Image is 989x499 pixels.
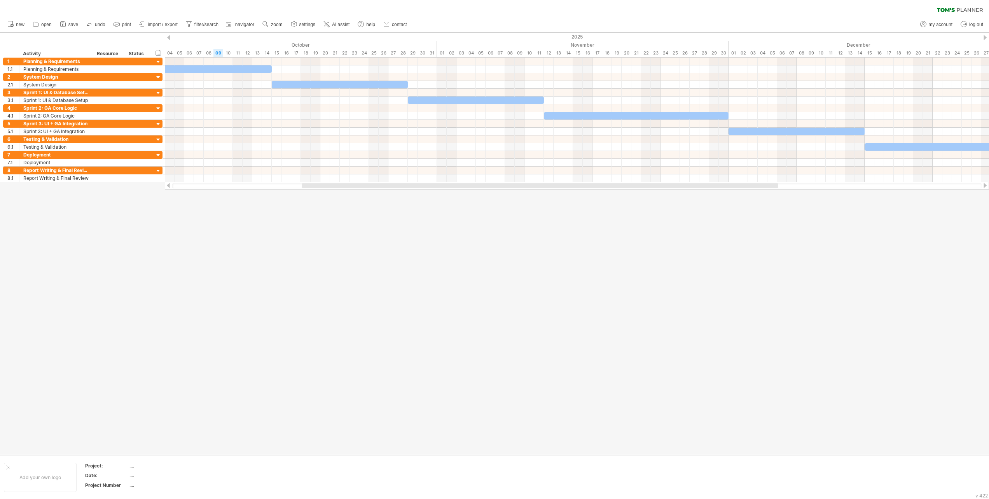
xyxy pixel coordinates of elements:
div: System Design [23,81,89,88]
span: open [41,22,52,27]
div: Report Writing & Final Review [23,174,89,182]
span: my account [929,22,952,27]
div: 8.1 [7,174,19,182]
div: Wednesday, 12 November 2025 [544,49,554,57]
div: Wednesday, 24 December 2025 [952,49,962,57]
div: Sprint 1: UI & Database Setup [23,97,89,104]
div: Monday, 13 October 2025 [252,49,262,57]
div: Sunday, 16 November 2025 [583,49,592,57]
div: 1 [7,58,19,65]
div: Thursday, 13 November 2025 [554,49,563,57]
div: Tuesday, 23 December 2025 [942,49,952,57]
a: undo [84,19,108,30]
div: Saturday, 22 November 2025 [641,49,651,57]
div: Sunday, 12 October 2025 [243,49,252,57]
div: Saturday, 1 November 2025 [437,49,447,57]
div: Friday, 12 December 2025 [835,49,845,57]
div: Tuesday, 14 October 2025 [262,49,272,57]
div: Monday, 24 November 2025 [660,49,670,57]
div: Tuesday, 28 October 2025 [398,49,408,57]
div: Deployment [23,159,89,166]
div: Thursday, 6 November 2025 [486,49,495,57]
span: help [366,22,375,27]
a: filter/search [184,19,221,30]
div: Wednesday, 15 October 2025 [272,49,281,57]
div: Sunday, 7 December 2025 [787,49,797,57]
div: Planning & Requirements [23,65,89,73]
div: Monday, 17 November 2025 [592,49,602,57]
div: Deployment [23,151,89,158]
div: 8 [7,167,19,174]
div: Testing & Validation [23,143,89,151]
div: Monday, 10 November 2025 [524,49,534,57]
div: .... [129,482,195,488]
div: Sunday, 19 October 2025 [311,49,320,57]
div: 5 [7,120,19,127]
div: Thursday, 18 December 2025 [894,49,903,57]
div: Sunday, 30 November 2025 [719,49,729,57]
div: .... [129,472,195,479]
div: Resource [97,50,121,58]
div: Saturday, 4 October 2025 [165,49,175,57]
span: contact [392,22,407,27]
div: Friday, 10 October 2025 [223,49,233,57]
span: filter/search [194,22,218,27]
div: Thursday, 23 October 2025 [349,49,359,57]
div: Monday, 20 October 2025 [320,49,330,57]
div: Saturday, 25 October 2025 [369,49,379,57]
div: Friday, 24 October 2025 [359,49,369,57]
div: .... [129,462,195,469]
div: Friday, 7 November 2025 [495,49,505,57]
div: Project: [85,462,128,469]
div: Thursday, 30 October 2025 [418,49,427,57]
a: new [5,19,27,30]
div: Wednesday, 29 October 2025 [408,49,418,57]
div: Sunday, 14 December 2025 [855,49,865,57]
div: Thursday, 16 October 2025 [281,49,291,57]
div: Thursday, 11 December 2025 [826,49,835,57]
div: Thursday, 20 November 2025 [622,49,631,57]
div: Report Writing & Final Review [23,167,89,174]
div: Date: [85,472,128,479]
a: settings [289,19,318,30]
div: Wednesday, 22 October 2025 [340,49,349,57]
div: 4.1 [7,112,19,119]
div: Sunday, 5 October 2025 [175,49,184,57]
div: Friday, 5 December 2025 [767,49,777,57]
div: 7.1 [7,159,19,166]
span: print [122,22,131,27]
div: Planning & Requirements [23,58,89,65]
div: October 2025 [136,41,437,49]
span: navigator [235,22,254,27]
div: Sprint 3: UI + GA Integration [23,120,89,127]
div: Saturday, 29 November 2025 [709,49,719,57]
div: Tuesday, 21 October 2025 [330,49,340,57]
a: open [31,19,54,30]
div: Sunday, 26 October 2025 [379,49,388,57]
div: Saturday, 8 November 2025 [505,49,515,57]
div: 2.1 [7,81,19,88]
div: Sunday, 23 November 2025 [651,49,660,57]
div: Saturday, 6 December 2025 [777,49,787,57]
span: zoom [271,22,282,27]
div: Wednesday, 17 December 2025 [884,49,894,57]
div: v 422 [975,493,988,499]
div: Monday, 1 December 2025 [729,49,738,57]
div: Tuesday, 11 November 2025 [534,49,544,57]
span: import / export [148,22,178,27]
div: Tuesday, 2 December 2025 [738,49,748,57]
span: settings [299,22,315,27]
div: November 2025 [437,41,729,49]
div: Status [129,50,146,58]
div: Activity [23,50,89,58]
a: AI assist [322,19,352,30]
div: System Design [23,73,89,81]
div: Monday, 3 November 2025 [456,49,466,57]
a: import / export [137,19,180,30]
div: Wednesday, 5 November 2025 [476,49,486,57]
div: Monday, 27 October 2025 [388,49,398,57]
div: Friday, 31 October 2025 [427,49,437,57]
div: Sunday, 21 December 2025 [923,49,933,57]
div: Thursday, 4 December 2025 [758,49,767,57]
div: 3.1 [7,97,19,104]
